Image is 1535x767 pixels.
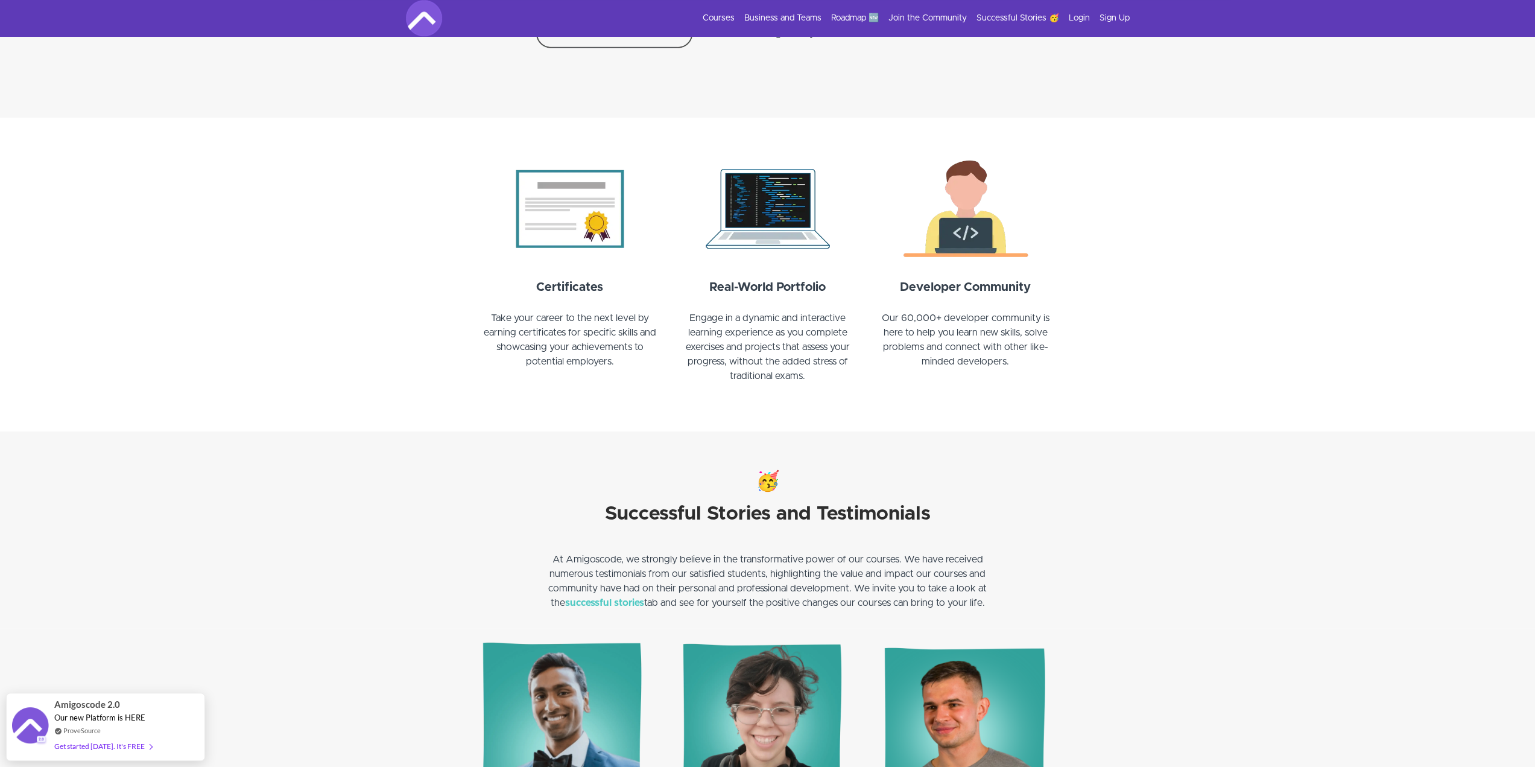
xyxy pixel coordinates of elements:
a: Login [1069,12,1090,24]
span: Amigoscode 2.0 [54,698,120,711]
a: Join the Community [888,12,967,24]
img: provesource social proof notification image [12,707,48,746]
img: Create a real-world portfolio [676,154,859,264]
strong: Successful Stories and Testimonials [605,504,931,524]
strong: Certificates [536,281,603,293]
strong: Developer Community [900,281,1031,293]
span: Our new Platform is HERE [54,713,145,722]
span: Take your career to the next level by earning certificates for specific skills and showcasing you... [484,313,656,366]
span: Our 60,000+ developer community is here to help you learn new skills, solve problems and connect ... [882,313,1049,366]
a: ProveSource [63,725,101,736]
a: Courses [703,12,735,24]
h3: 🥳 [545,468,991,497]
img: Certificates [478,154,662,264]
p: At Amigoscode, we strongly believe in the transformative power of our courses. We have received n... [545,552,991,610]
a: Roadmap 🆕 [831,12,879,24]
a: Sign Up [1100,12,1130,24]
a: Successful Stories 🥳 [976,12,1059,24]
a: Business and Teams [744,12,821,24]
strong: Real-World Portfolio [709,281,826,293]
p: Engage in a dynamic and interactive learning experience as you complete exercises and projects th... [676,311,859,398]
a: successful stories [565,598,644,608]
img: Join out Developer Community [874,154,1057,264]
div: Get started [DATE]. It's FREE [54,739,152,753]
